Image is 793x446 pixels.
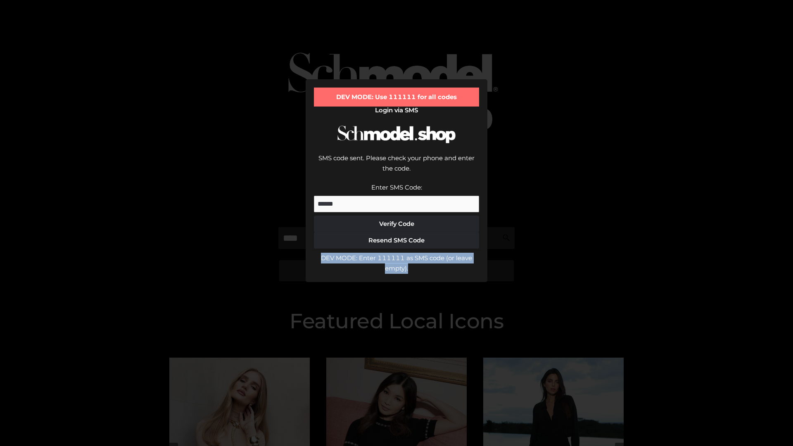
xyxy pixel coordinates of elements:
div: DEV MODE: Use 111111 for all codes [314,88,479,107]
button: Verify Code [314,216,479,232]
h2: Login via SMS [314,107,479,114]
div: SMS code sent. Please check your phone and enter the code. [314,153,479,182]
img: Schmodel Logo [335,118,458,151]
button: Resend SMS Code [314,232,479,249]
div: DEV MODE: Enter 111111 as SMS code (or leave empty). [314,253,479,274]
label: Enter SMS Code: [371,183,422,191]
